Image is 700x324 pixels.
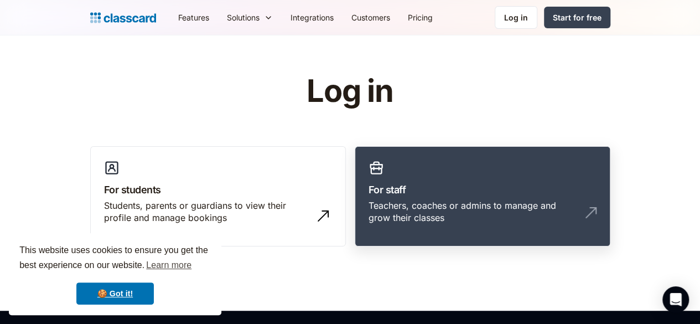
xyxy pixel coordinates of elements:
[9,233,221,315] div: cookieconsent
[19,244,211,274] span: This website uses cookies to ensure you get the best experience on our website.
[355,146,610,247] a: For staffTeachers, coaches or admins to manage and grow their classes
[399,5,442,30] a: Pricing
[90,146,346,247] a: For studentsStudents, parents or guardians to view their profile and manage bookings
[174,74,526,109] h1: Log in
[90,10,156,25] a: Logo
[282,5,343,30] a: Integrations
[144,257,193,274] a: learn more about cookies
[544,7,610,28] a: Start for free
[218,5,282,30] div: Solutions
[369,182,597,197] h3: For staff
[553,12,602,23] div: Start for free
[343,5,399,30] a: Customers
[369,199,574,224] div: Teachers, coaches or admins to manage and grow their classes
[104,199,310,224] div: Students, parents or guardians to view their profile and manage bookings
[504,12,528,23] div: Log in
[227,12,260,23] div: Solutions
[76,282,154,305] a: dismiss cookie message
[495,6,537,29] a: Log in
[662,286,689,313] div: Open Intercom Messenger
[104,182,332,197] h3: For students
[169,5,218,30] a: Features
